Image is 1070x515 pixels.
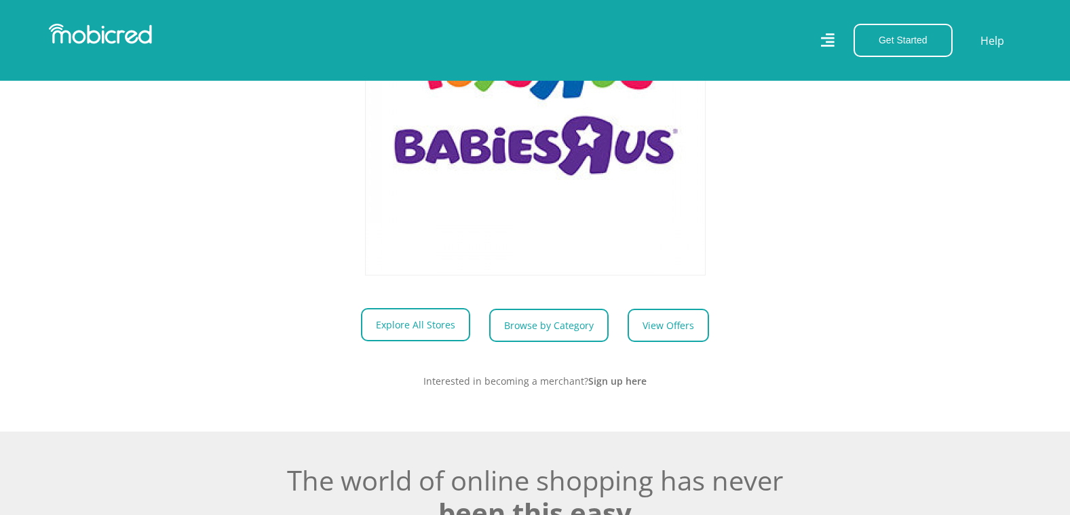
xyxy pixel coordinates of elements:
[49,24,152,44] img: Mobicred
[159,374,912,388] p: Interested in becoming a merchant?
[980,32,1005,50] a: Help
[489,309,609,342] a: Browse by Category
[361,308,470,341] a: Explore All Stores
[854,24,953,57] button: Get Started
[588,375,647,387] a: Sign up here
[628,309,709,342] a: View Offers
